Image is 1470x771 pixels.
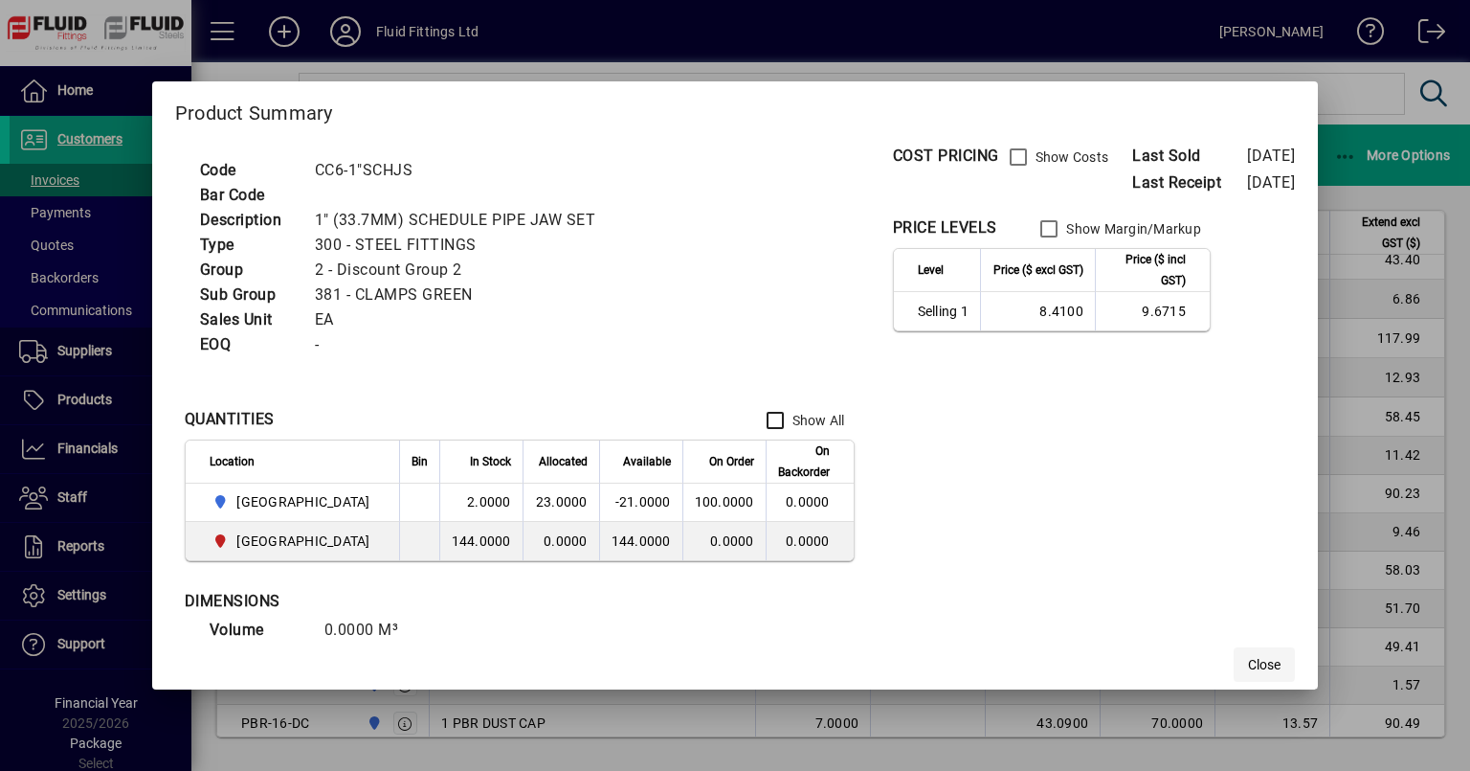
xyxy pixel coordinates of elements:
div: DIMENSIONS [185,590,663,613]
td: 0.0000 [766,484,854,522]
span: Bin [412,451,428,472]
td: 9.6715 [1095,292,1210,330]
div: QUANTITIES [185,408,275,431]
td: Bar Code [190,183,305,208]
span: On Backorder [778,441,830,483]
span: On Order [709,451,754,472]
td: Description [190,208,305,233]
span: [DATE] [1247,147,1295,165]
td: EOQ [190,332,305,357]
td: Code [190,158,305,183]
span: Price ($ incl GST) [1107,249,1186,291]
td: Type [190,233,305,258]
td: Sales Unit [190,307,305,332]
td: 0.0000 [766,522,854,560]
span: Last Receipt [1132,171,1247,194]
div: PRICE LEVELS [893,216,997,239]
span: 100.0000 [695,494,754,510]
span: Last Sold [1132,145,1247,168]
span: 0.0000 [710,533,754,549]
td: Volume [200,618,315,643]
td: 1" (33.7MM) SCHEDULE PIPE JAW SET [305,208,619,233]
td: 0.0000 M³ [315,618,430,643]
td: 381 - CLAMPS GREEN [305,283,619,307]
span: Close [1248,655,1281,675]
label: Show Costs [1032,147,1109,167]
td: EA [305,307,619,332]
td: 8.4100 [980,292,1095,330]
label: Show Margin/Markup [1062,219,1201,238]
td: 23.0000 [523,484,599,522]
span: [GEOGRAPHIC_DATA] [236,492,369,511]
span: Price ($ excl GST) [993,260,1083,281]
td: -21.0000 [599,484,682,522]
span: Available [623,451,671,472]
td: CC6-1"SCHJS [305,158,619,183]
span: In Stock [470,451,511,472]
td: 144.0000 [599,522,682,560]
div: COST PRICING [893,145,999,168]
span: Level [918,260,944,281]
h2: Product Summary [152,81,1318,137]
button: Close [1234,647,1295,682]
span: Location [210,451,255,472]
td: 144.0000 [439,522,523,560]
span: [GEOGRAPHIC_DATA] [236,532,369,551]
td: 300 - STEEL FITTINGS [305,233,619,258]
span: CHRISTCHURCH [210,530,378,553]
td: Group [190,258,305,283]
span: Allocated [539,451,588,472]
label: Show All [789,411,845,430]
span: [DATE] [1247,173,1295,192]
td: - [305,332,619,357]
td: 0.0000 [523,522,599,560]
span: Selling 1 [918,302,969,321]
span: AUCKLAND [210,490,378,513]
td: 2.0000 [439,484,523,522]
td: Sub Group [190,283,305,307]
td: 2 - Discount Group 2 [305,258,619,283]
